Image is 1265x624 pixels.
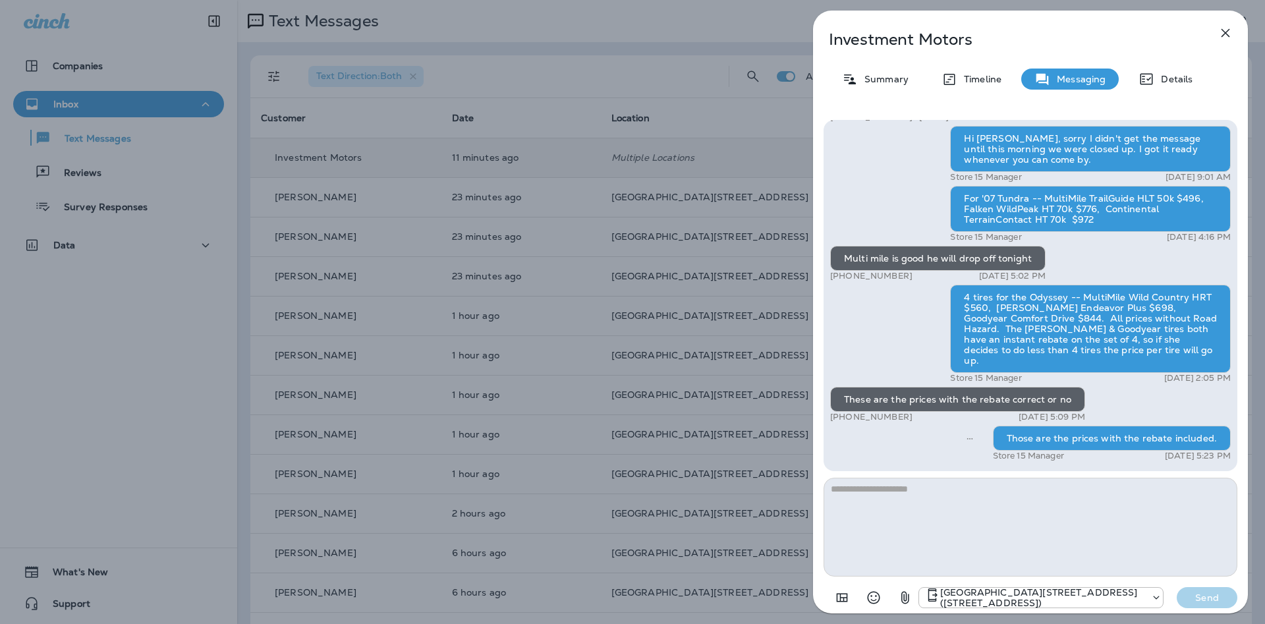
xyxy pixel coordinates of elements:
[1164,373,1231,383] p: [DATE] 2:05 PM
[993,426,1231,451] div: Those are the prices with the rebate included.
[1166,172,1231,183] p: [DATE] 9:01 AM
[950,285,1231,373] div: 4 tires for the Odyssey -- MultiMile Wild Country HRT $560, [PERSON_NAME] Endeavor Plus $698, Goo...
[830,246,1046,271] div: Multi mile is good he will drop off tonight
[950,232,1021,242] p: Store 15 Manager
[1154,74,1193,84] p: Details
[940,587,1144,608] p: [GEOGRAPHIC_DATA][STREET_ADDRESS] ([STREET_ADDRESS])
[979,271,1046,281] p: [DATE] 5:02 PM
[957,74,1001,84] p: Timeline
[993,451,1064,461] p: Store 15 Manager
[919,587,1163,608] div: +1 (402) 891-8464
[950,186,1231,232] div: For '07 Tundra -- MultiMile TrailGuide HLT 50k $496, Falken WildPeak HT 70k $776, Continental Ter...
[1165,451,1231,461] p: [DATE] 5:23 PM
[829,30,1189,49] p: Investment Motors
[1019,412,1085,422] p: [DATE] 5:09 PM
[858,74,909,84] p: Summary
[950,126,1231,172] div: Hi [PERSON_NAME], sorry I didn't get the message until this morning we were closed up. I got it r...
[860,584,887,611] button: Select an emoji
[830,387,1085,412] div: These are the prices with the rebate correct or no
[830,412,913,422] p: [PHONE_NUMBER]
[829,584,855,611] button: Add in a premade template
[967,432,973,443] span: Sent
[1167,232,1231,242] p: [DATE] 4:16 PM
[830,271,913,281] p: [PHONE_NUMBER]
[1050,74,1106,84] p: Messaging
[950,172,1021,183] p: Store 15 Manager
[950,373,1021,383] p: Store 15 Manager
